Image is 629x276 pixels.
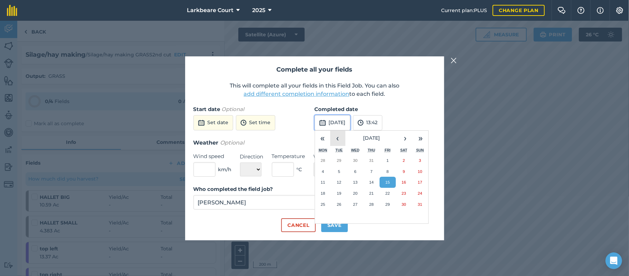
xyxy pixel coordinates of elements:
strong: Start date [193,106,220,112]
button: August 26, 2025 [331,199,347,210]
label: Direction [240,153,264,161]
abbr: July 30, 2025 [353,158,358,163]
abbr: August 31, 2025 [418,202,422,206]
label: Temperature [272,152,305,160]
abbr: August 20, 2025 [353,191,358,195]
button: July 29, 2025 [331,155,347,166]
img: svg+xml;base64,PD94bWwgdmVyc2lvbj0iMS4wIiBlbmNvZGluZz0idXRmLTgiPz4KPCEtLSBHZW5lcmF0b3I6IEFkb2JlIE... [198,119,205,127]
button: July 31, 2025 [363,155,380,166]
button: 13:42 [353,115,382,130]
em: Optional [222,106,245,112]
abbr: Saturday [400,148,407,152]
abbr: July 31, 2025 [369,158,374,163]
abbr: August 23, 2025 [402,191,406,195]
button: Set time [236,115,275,130]
abbr: August 13, 2025 [353,180,358,184]
button: August 29, 2025 [380,199,396,210]
div: Open Intercom Messenger [606,252,622,269]
img: fieldmargin Logo [7,5,17,16]
img: svg+xml;base64,PHN2ZyB4bWxucz0iaHR0cDovL3d3dy53My5vcmcvMjAwMC9zdmciIHdpZHRoPSIyMiIgaGVpZ2h0PSIzMC... [451,56,457,65]
button: August 11, 2025 [315,177,331,188]
abbr: August 25, 2025 [321,202,325,206]
abbr: Tuesday [335,148,343,152]
span: [DATE] [363,135,380,141]
button: August 12, 2025 [331,177,347,188]
abbr: July 29, 2025 [337,158,341,163]
strong: Who completed the field job? [193,186,273,192]
abbr: August 16, 2025 [402,180,406,184]
button: August 31, 2025 [412,199,428,210]
button: › [398,131,413,146]
h2: Complete all your fields [193,65,436,75]
abbr: August 30, 2025 [402,202,406,206]
button: August 23, 2025 [396,188,412,199]
abbr: August 27, 2025 [353,202,358,206]
abbr: August 3, 2025 [419,158,421,163]
abbr: August 28, 2025 [369,202,374,206]
button: August 18, 2025 [315,188,331,199]
img: A question mark icon [577,7,585,14]
abbr: August 9, 2025 [403,169,405,174]
button: ‹ [330,131,345,146]
abbr: August 7, 2025 [370,169,372,174]
button: August 30, 2025 [396,199,412,210]
span: ° C [297,166,302,173]
button: August 28, 2025 [363,199,380,210]
abbr: August 5, 2025 [338,169,340,174]
abbr: August 12, 2025 [337,180,341,184]
button: August 22, 2025 [380,188,396,199]
span: km/h [218,166,232,173]
abbr: Wednesday [351,148,360,152]
button: August 4, 2025 [315,166,331,177]
abbr: August 4, 2025 [322,169,324,174]
button: August 8, 2025 [380,166,396,177]
button: August 21, 2025 [363,188,380,199]
abbr: August 10, 2025 [418,169,422,174]
button: » [413,131,428,146]
img: svg+xml;base64,PD94bWwgdmVyc2lvbj0iMS4wIiBlbmNvZGluZz0idXRmLTgiPz4KPCEtLSBHZW5lcmF0b3I6IEFkb2JlIE... [240,119,247,127]
abbr: July 28, 2025 [321,158,325,163]
button: [DATE] [315,115,350,130]
abbr: August 11, 2025 [321,180,325,184]
button: August 10, 2025 [412,166,428,177]
abbr: August 1, 2025 [387,158,389,163]
button: add different completion information [244,90,350,98]
button: August 16, 2025 [396,177,412,188]
abbr: August 6, 2025 [354,169,356,174]
button: Save [321,218,348,232]
button: August 3, 2025 [412,155,428,166]
h3: Weather [193,138,436,147]
button: July 30, 2025 [347,155,363,166]
em: Optional [220,139,245,146]
button: August 25, 2025 [315,199,331,210]
button: August 7, 2025 [363,166,380,177]
abbr: Friday [385,148,391,152]
abbr: August 15, 2025 [385,180,390,184]
button: July 28, 2025 [315,155,331,166]
abbr: August 21, 2025 [369,191,374,195]
button: August 15, 2025 [380,177,396,188]
button: August 5, 2025 [331,166,347,177]
abbr: August 22, 2025 [385,191,390,195]
abbr: August 18, 2025 [321,191,325,195]
a: Change plan [493,5,545,16]
p: This will complete all your fields in this Field Job. You can also to each field. [193,82,436,98]
abbr: August 8, 2025 [387,169,389,174]
label: Weather [314,153,348,161]
img: svg+xml;base64,PD94bWwgdmVyc2lvbj0iMS4wIiBlbmNvZGluZz0idXRmLTgiPz4KPCEtLSBHZW5lcmF0b3I6IEFkb2JlIE... [358,119,364,127]
abbr: August 29, 2025 [385,202,390,206]
button: Set date [193,115,233,130]
abbr: Thursday [368,148,375,152]
button: August 24, 2025 [412,188,428,199]
abbr: August 19, 2025 [337,191,341,195]
button: « [315,131,330,146]
img: Two speech bubbles overlapping with the left bubble in the forefront [557,7,566,14]
button: August 1, 2025 [380,155,396,166]
button: August 27, 2025 [347,199,363,210]
button: August 14, 2025 [363,177,380,188]
img: svg+xml;base64,PHN2ZyB4bWxucz0iaHR0cDovL3d3dy53My5vcmcvMjAwMC9zdmciIHdpZHRoPSIxNyIgaGVpZ2h0PSIxNy... [597,6,604,15]
button: August 19, 2025 [331,188,347,199]
span: Current plan : PLUS [441,7,487,14]
span: Larkbeare Court [187,6,234,15]
abbr: August 2, 2025 [403,158,405,163]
